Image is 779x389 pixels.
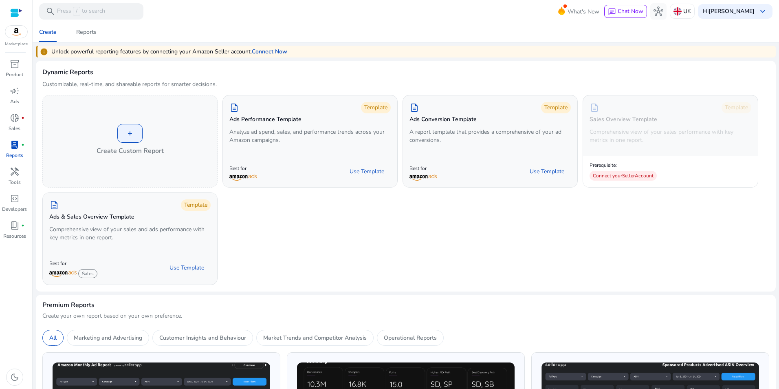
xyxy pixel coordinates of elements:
h5: Ads & Sales Overview Template [49,214,134,221]
h5: Ads Performance Template [229,116,301,123]
h3: Dynamic Reports [42,67,93,77]
p: Best for [49,260,99,267]
p: Developers [2,206,27,213]
p: Marketplace [5,41,28,47]
div: Template [722,102,751,113]
span: hub [654,7,663,16]
p: Operational Reports [384,334,437,342]
p: Best for [229,165,257,172]
span: Sales [78,269,97,278]
p: Prerequisite: [590,162,657,168]
span: description [409,103,419,113]
div: Create [39,29,57,35]
div: Template [181,199,211,211]
img: uk.svg [673,7,682,15]
span: inventory_2 [10,59,20,69]
span: What's New [568,4,599,19]
p: Comprehensive view of your sales performance with key metrics in one report. [590,128,751,144]
span: / [73,7,80,16]
a: Connect Now [252,47,287,56]
p: Unlock powerful reporting features by connecting your Amazon Seller account. [51,47,252,56]
span: description [49,200,59,210]
button: chatChat Now [604,5,647,18]
p: A report template that provides a comprehensive of your ad conversions. [409,128,571,144]
span: fiber_manual_record [21,116,24,119]
p: Best for [409,165,437,172]
button: Use Template [163,261,211,274]
h5: Ads Conversion Template [409,116,477,123]
span: keyboard_arrow_down [758,7,768,16]
b: [PERSON_NAME] [709,7,755,15]
div: + [117,124,143,143]
p: All [49,334,57,342]
h4: Premium Reports [42,301,95,309]
div: Reports [76,29,97,35]
p: Reports [6,152,23,159]
span: code_blocks [10,194,20,203]
button: Use Template [343,165,391,178]
span: lab_profile [10,140,20,150]
span: dark_mode [10,372,20,382]
p: Customizable, real-time, and shareable reports for smarter decisions. [42,80,217,88]
p: Ads [10,98,19,105]
h4: Create Custom Report [97,146,164,156]
button: Use Template [523,165,571,178]
p: Create your own report based on your own preference. [42,312,769,320]
p: Tools [9,179,21,186]
span: Chat Now [618,7,643,15]
span: campaign [10,86,20,96]
p: Press to search [57,7,105,16]
p: Hi [703,9,755,14]
div: Connect your Seller Account [590,171,657,181]
span: search [46,7,55,16]
p: UK [683,4,691,18]
p: Marketing and Advertising [74,334,142,342]
p: Comprehensive view of your sales and ads performance with key metrics in one report. [49,225,211,242]
span: Use Template [530,168,564,176]
p: Product [6,71,23,78]
span: Use Template [169,264,204,272]
p: Customer Insights and Behaviour [159,334,246,342]
span: description [590,103,599,113]
span: handyman [10,167,20,177]
div: Template [361,102,391,113]
p: Analyze ad spend, sales, and performance trends across your Amazon campaigns. [229,128,391,144]
span: fiber_manual_record [21,143,24,146]
span: description [229,103,239,113]
div: Template [541,102,571,113]
span: donut_small [10,113,20,123]
p: Sales [9,125,20,132]
span: info [40,48,48,56]
button: hub [650,3,667,20]
span: Use Template [350,168,384,176]
img: amazon.svg [5,26,27,38]
span: book_4 [10,221,20,230]
p: Market Trends and Competitor Analysis [263,334,367,342]
h5: Sales Overview Template [590,116,657,123]
p: Resources [3,232,26,240]
span: fiber_manual_record [21,224,24,227]
span: chat [608,8,616,16]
